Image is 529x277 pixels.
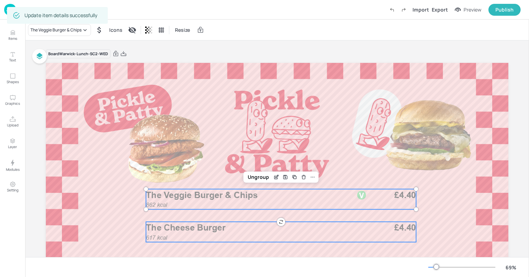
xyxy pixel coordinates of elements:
img: logo-86c26b7e.jpg [4,4,16,15]
span: £4.40 [394,189,416,201]
span: The Veggie Burger & Chips [146,190,258,200]
span: 862 kcal [146,202,167,208]
span: £4.40 [394,222,416,234]
label: Undo (Ctrl + Z) [386,4,398,16]
div: Delete [299,173,308,182]
label: Redo (Ctrl + Y) [398,4,410,16]
div: Preview [464,6,481,14]
div: Update item details successfully [24,9,97,22]
div: Board Warwick-Lunch-SC2-WED [46,49,111,59]
div: Ungroup [245,173,272,182]
div: The Veggie Burger & Chips [30,27,82,33]
div: Import [412,6,429,13]
div: Edit Item [272,173,281,182]
div: Save Layout [281,173,290,182]
button: Publish [488,4,521,16]
div: Export [432,6,448,13]
div: 69 % [502,264,519,271]
div: Publish [495,6,514,14]
div: Duplicate [290,173,299,182]
button: Preview [451,5,486,15]
span: 617 kcal [146,234,167,241]
div: Icons [108,24,124,36]
div: Display condition [127,24,138,36]
span: The Cheese Burger [146,223,225,233]
div: Hide symbol [94,24,105,36]
span: Resize [174,26,191,34]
